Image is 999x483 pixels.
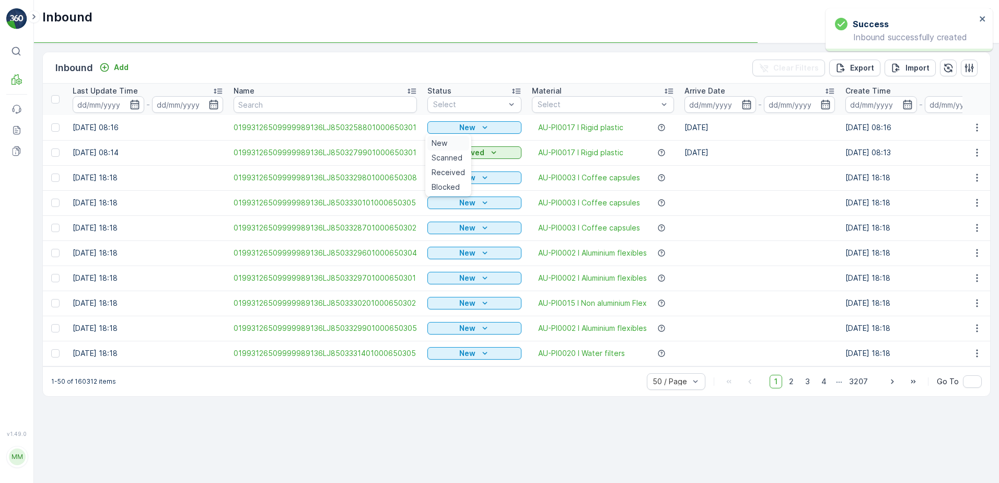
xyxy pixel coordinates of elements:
[34,171,217,180] span: 01993126509999989136LJ8503322101000650306
[9,206,59,215] span: First Weight :
[9,258,59,267] span: Last Weight :
[905,63,930,73] p: Import
[432,182,460,192] span: Blocked
[459,323,475,333] p: New
[538,198,640,208] a: AU-PI0003 I Coffee capsules
[937,376,959,387] span: Go To
[432,138,447,148] span: New
[73,86,138,96] p: Last Update Time
[9,448,26,465] div: MM
[55,61,93,75] p: Inbound
[773,63,819,73] p: Clear Filters
[850,63,874,73] p: Export
[67,115,228,140] td: [DATE] 08:16
[55,189,80,198] span: [DATE]
[234,273,417,283] a: 01993126509999989136LJ8503329701000650301
[538,223,640,233] a: AU-PI0003 I Coffee capsules
[51,274,60,282] div: Toggle Row Selected
[829,60,880,76] button: Export
[51,174,60,182] div: Toggle Row Selected
[152,96,224,113] input: dd/mm/yyyy
[427,222,521,234] button: New
[234,348,417,359] a: 01993126509999989136LJ8503331401000650305
[919,98,923,111] p: -
[234,96,417,113] input: Search
[427,121,521,134] button: New
[73,96,144,113] input: dd/mm/yyyy
[538,348,625,359] a: AU-PI0020 I Water filters
[459,348,475,359] p: New
[758,98,762,111] p: -
[979,15,986,25] button: close
[67,240,228,266] td: [DATE] 18:18
[6,431,27,437] span: v 1.49.0
[64,223,135,232] span: AU-PI0007 I Razors
[770,375,782,388] span: 1
[679,115,840,140] td: [DATE]
[845,86,891,96] p: Create Time
[58,240,85,249] span: 0.38 kg
[234,223,417,233] a: 01993126509999989136LJ8503328701000650302
[459,223,475,233] p: New
[684,86,725,96] p: Arrive Date
[67,266,228,291] td: [DATE] 18:18
[234,198,417,208] a: 01993126509999989136LJ8503330101000650305
[6,8,27,29] img: logo
[390,9,608,21] p: 01993126509999989136LJ8503322101000650306
[538,172,640,183] a: AU-PI0003 I Coffee capsules
[538,147,623,158] a: AU-PI0017 I Rigid plastic
[59,206,86,215] span: 0.38 kg
[9,171,34,180] span: Name :
[800,375,815,388] span: 3
[6,439,27,475] button: MM
[538,323,647,333] span: AU-PI0002 I Aluminium flexibles
[433,99,505,110] p: Select
[146,98,150,111] p: -
[114,62,129,73] p: Add
[459,198,475,208] p: New
[234,122,417,133] a: 01993126509999989136LJ8503258801000650301
[538,248,647,258] a: AU-PI0002 I Aluminium flexibles
[835,32,976,42] p: Inbound successfully created
[538,122,623,133] a: AU-PI0017 I Rigid plastic
[425,134,471,197] ul: New
[679,140,840,165] td: [DATE]
[538,273,647,283] a: AU-PI0002 I Aluminium flexibles
[51,148,60,157] div: Toggle Row Selected
[459,248,475,258] p: New
[459,298,475,308] p: New
[67,190,228,215] td: [DATE] 18:18
[432,167,465,178] span: Received
[427,272,521,284] button: New
[532,86,562,96] p: Material
[9,189,55,198] span: Arrive Date :
[59,258,74,267] span: 0 kg
[234,172,417,183] span: 01993126509999989136LJ8503329801000650308
[459,122,475,133] p: New
[845,96,917,113] input: dd/mm/yyyy
[427,297,521,309] button: New
[538,298,647,308] a: AU-PI0015 I Non aluminium Flex
[885,60,936,76] button: Import
[67,140,228,165] td: [DATE] 08:14
[42,9,92,26] p: Inbound
[459,273,475,283] p: New
[432,153,462,163] span: Scanned
[51,199,60,207] div: Toggle Row Selected
[427,146,521,159] button: Received
[853,18,889,30] h3: Success
[234,248,417,258] a: 01993126509999989136LJ8503329601000650304
[51,324,60,332] div: Toggle Row Selected
[51,299,60,307] div: Toggle Row Selected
